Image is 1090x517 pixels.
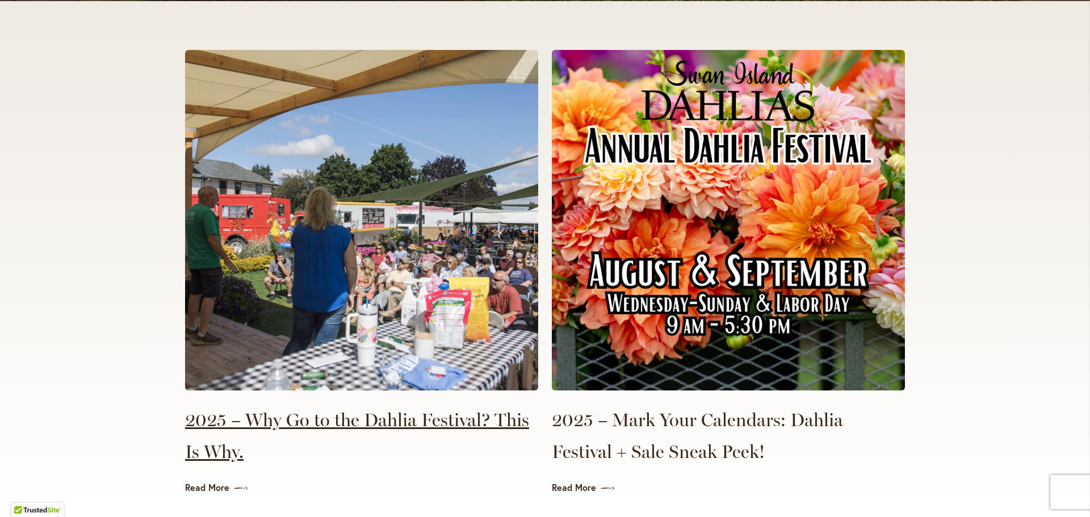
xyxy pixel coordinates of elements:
a: 2025 – Mark Your Calendars: Dahlia Festival + Sale Sneak Peek! [552,404,905,468]
a: 2025 – Why Go to the Dahlia Festival? This Is Why. [185,404,538,468]
img: 2025 Annual Dahlias Festival Poster [552,50,905,390]
img: Dahlia Lecture [185,50,538,390]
